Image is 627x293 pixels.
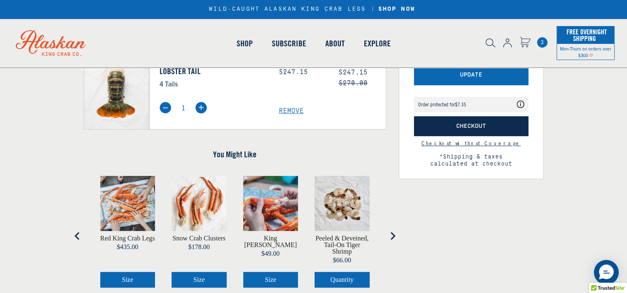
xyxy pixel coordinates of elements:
button: Go to last slide [69,228,86,244]
span: *Shipping & taxes calculated at checkout [414,146,528,168]
div: Order protected for $7.35 [418,102,466,107]
div: $247.15 [279,68,326,76]
img: Red King Crab Legs [100,176,155,231]
img: search [486,38,495,48]
img: account [503,38,512,48]
a: View Peeled & Deveined, Tail-On Tiger Shrimp [315,235,370,255]
a: View Red King Crab Legs [100,235,155,242]
span: 3 [537,37,547,48]
a: Subscribe [262,20,315,67]
a: Continue to checkout without Shipping Protection [421,139,521,147]
img: minus [160,102,171,113]
a: Shop [227,20,262,67]
button: Select Snow Crab Clusters size [172,272,227,288]
p: 4 Tails [160,78,266,89]
span: Size [193,276,205,283]
div: Messenger Dummy Widget [594,260,619,285]
span: Free Overnight Shipping [564,26,607,45]
strong: SHOP NOW [378,6,415,12]
span: Size [122,276,133,283]
button: Checkout with Shipping Protection included for an additional fee as listed above [414,116,528,137]
button: Select King Crab Knuckles size [243,272,298,288]
span: $247.15 [339,69,368,76]
div: Coverage Options [414,97,528,112]
button: Select Peeled & Deveined, Tail-On Tiger Shrimp quantity [315,272,370,288]
img: plus [195,102,207,113]
s: $270.00 [339,79,368,87]
button: Next slide [384,228,401,244]
div: route shipping protection selector element [414,93,528,116]
span: Mon-Thurs on orders over $300 [560,46,611,58]
a: Cart [520,37,530,49]
div: WILD-CAUGHT ALASKAN KING CRAB LEGS | [209,6,418,13]
a: About [315,20,354,67]
span: $178.00 [188,243,210,250]
a: View Snow Crab Clusters [172,235,225,242]
img: raw tiger shrimp on butcher paper [315,176,370,231]
a: Lobster Tail [160,66,266,76]
img: King Crab Knuckles [243,176,298,231]
a: Remove [279,107,386,115]
h4: You Might Like [84,149,386,159]
img: Lobster Tail - 4 Tails [84,52,149,129]
a: Explore [354,20,400,67]
span: Quantity [330,276,353,283]
span: Checkout [456,123,486,130]
span: $435.00 [117,243,138,250]
img: Alaskan King Crab Co. logo [4,19,97,67]
a: View King Crab Knuckles [243,235,298,248]
span: Update [460,72,482,79]
span: Shipping Notice Icon [589,52,593,58]
span: $66.00 [333,257,351,264]
a: SHOP NOW [375,6,418,13]
a: Cart [537,37,547,48]
button: Update [414,65,528,85]
button: Select Red King Crab Legs size [100,272,155,288]
img: Snow Crab Clusters [172,176,227,231]
span: $49.00 [261,250,280,257]
span: Size [265,276,276,283]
